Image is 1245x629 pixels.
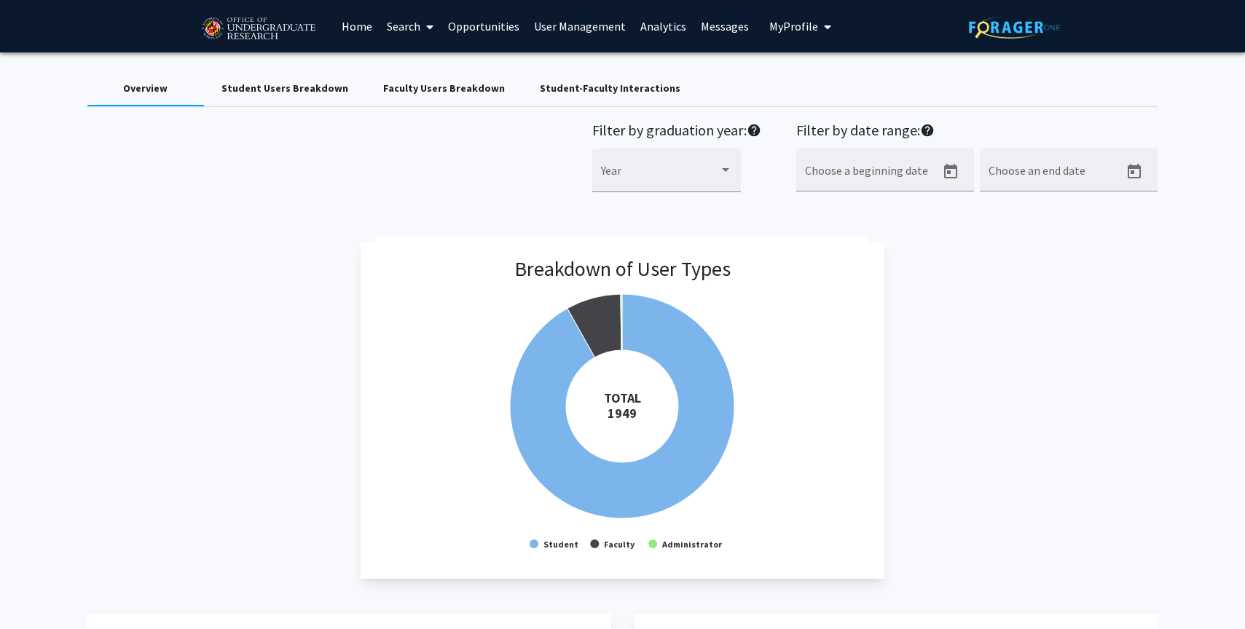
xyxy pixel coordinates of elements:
div: Student-Faculty Interactions [540,81,680,96]
a: Analytics [633,1,694,52]
mat-icon: help [747,122,761,139]
a: Search [380,1,441,52]
tspan: TOTAL 1949 [604,389,641,422]
button: Open calendar [1120,157,1149,186]
div: Overview [123,81,168,96]
img: ForagerOne Logo [969,16,1060,39]
a: Home [334,1,380,52]
h2: Filter by graduation year: [592,122,761,143]
div: Student Users Breakdown [221,81,348,96]
a: Opportunities [441,1,527,52]
text: Faculty [604,539,635,550]
text: Administrator [661,539,723,550]
mat-icon: help [920,122,935,139]
span: My Profile [769,19,818,33]
a: Messages [694,1,756,52]
iframe: Chat [11,563,62,618]
div: Faculty Users Breakdown [383,81,505,96]
text: Student [543,539,578,550]
h2: Filter by date range: [796,122,1158,143]
button: Open calendar [936,157,965,186]
h3: Breakdown of User Types [514,257,731,282]
img: University of Maryland Logo [197,11,320,47]
a: User Management [527,1,633,52]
